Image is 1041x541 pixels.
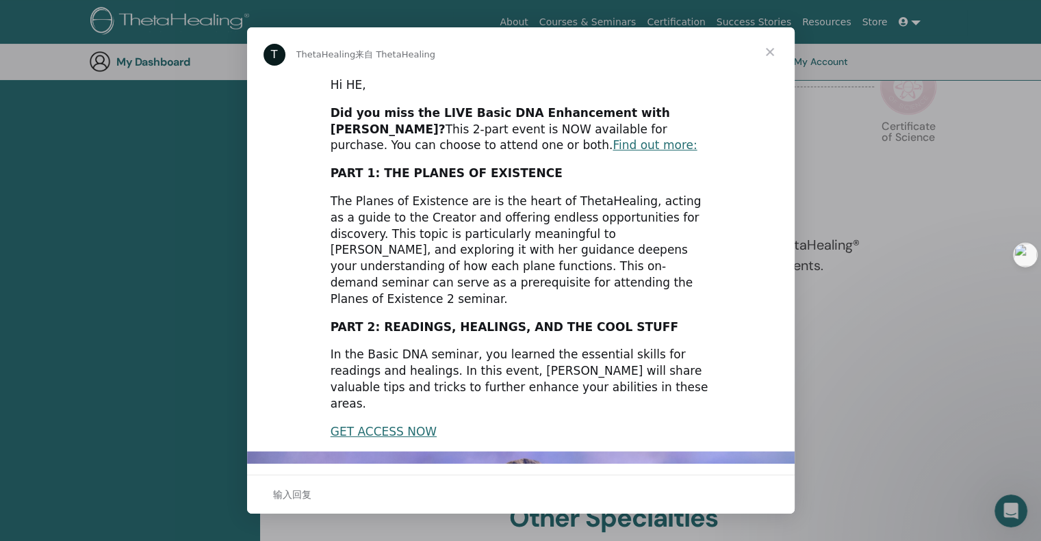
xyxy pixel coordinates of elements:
[331,105,711,154] div: This 2-part event is NOW available for purchase. You can choose to attend one or both.
[247,475,795,514] div: 打开对话并回复
[331,425,437,438] a: GET ACCESS NOW
[296,49,356,60] span: ThetaHealing
[264,44,285,66] div: Profile image for ThetaHealing
[355,49,435,60] span: 来自 ThetaHealing
[331,347,711,412] div: In the Basic DNA seminar, you learned the essential skills for readings and healings. In this eve...
[613,138,697,152] a: Find out more:
[331,106,670,136] b: Did you miss the LIVE Basic DNA Enhancement with [PERSON_NAME]?
[331,77,711,94] div: Hi HE,
[331,320,678,334] b: PART 2: READINGS, HEALINGS, AND THE COOL STUFF
[331,166,563,180] b: PART 1: THE PLANES OF EXISTENCE
[745,27,795,77] span: 关闭
[273,486,311,503] span: 输入回复
[331,194,711,308] div: The Planes of Existence are is the heart of ThetaHealing, acting as a guide to the Creator and of...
